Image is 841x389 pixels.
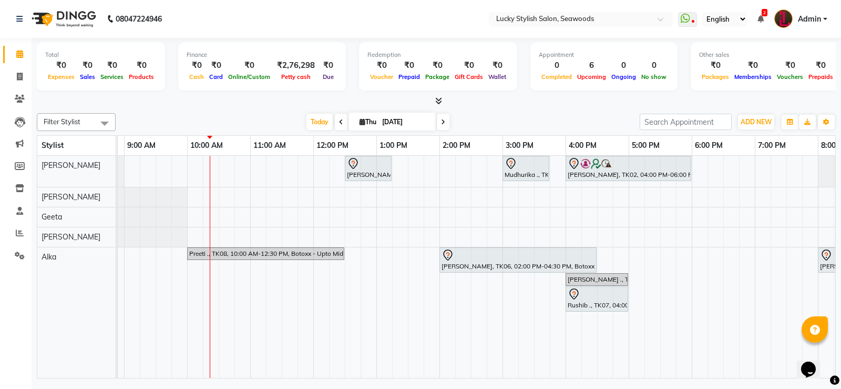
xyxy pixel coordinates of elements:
span: Memberships [732,73,774,81]
div: Redemption [367,51,509,59]
span: [PERSON_NAME] [42,192,100,202]
div: Mudhurika ., TK03, 03:00 PM-03:45 PM, Hair Cut - Advance Haircut ([DEMOGRAPHIC_DATA]) [504,157,548,179]
div: ₹0 [452,59,486,72]
span: 2 [762,9,767,16]
a: 9:00 AM [125,138,158,153]
div: Finance [187,51,337,59]
div: ₹0 [207,59,225,72]
span: Today [306,114,333,130]
a: 12:00 PM [314,138,351,153]
span: ADD NEW [741,118,772,126]
span: Thu [357,118,379,126]
span: Filter Stylist [44,117,80,126]
a: 11:00 AM [251,138,289,153]
span: Card [207,73,225,81]
div: [PERSON_NAME], TK01, 12:30 PM-01:15 PM, Hair Cut - Advance Haircut ([DEMOGRAPHIC_DATA]) [346,157,391,179]
div: 0 [639,59,669,72]
span: Vouchers [774,73,806,81]
div: 6 [575,59,609,72]
input: Search Appointment [640,114,732,130]
span: Upcoming [575,73,609,81]
div: Preeti ., TK08, 10:00 AM-12:30 PM, Botoxx - Upto Midback ([DEMOGRAPHIC_DATA]) [188,249,343,258]
div: 0 [539,59,575,72]
div: ₹0 [367,59,396,72]
div: 0 [609,59,639,72]
a: 2 [757,14,764,24]
a: 10:00 AM [188,138,225,153]
span: Ongoing [609,73,639,81]
span: Stylist [42,141,64,150]
span: Petty cash [279,73,313,81]
b: 08047224946 [116,4,162,34]
span: Services [98,73,126,81]
div: ₹0 [187,59,207,72]
span: Geeta [42,212,62,222]
span: Packages [699,73,732,81]
div: ₹0 [732,59,774,72]
span: Cash [187,73,207,81]
span: Voucher [367,73,396,81]
span: Due [320,73,336,81]
div: ₹0 [45,59,77,72]
a: 6:00 PM [692,138,725,153]
span: [PERSON_NAME] [42,232,100,242]
span: Package [423,73,452,81]
span: Sales [77,73,98,81]
span: Online/Custom [225,73,273,81]
span: Completed [539,73,575,81]
span: [PERSON_NAME] [42,161,100,170]
div: ₹0 [423,59,452,72]
span: Gift Cards [452,73,486,81]
input: 2025-09-04 [379,114,432,130]
span: Products [126,73,157,81]
div: ₹0 [806,59,836,72]
div: ₹0 [77,59,98,72]
div: ₹2,76,298 [273,59,319,72]
div: ₹0 [98,59,126,72]
span: No show [639,73,669,81]
a: 2:00 PM [440,138,473,153]
span: Wallet [486,73,509,81]
span: Expenses [45,73,77,81]
a: 5:00 PM [629,138,662,153]
div: Appointment [539,51,669,59]
span: Alka [42,252,56,262]
button: ADD NEW [738,115,774,129]
div: ₹0 [699,59,732,72]
a: 1:00 PM [377,138,410,153]
div: [PERSON_NAME], TK06, 02:00 PM-04:30 PM, Botoxx - Upto Midback ([DEMOGRAPHIC_DATA]) [440,249,596,271]
div: Total [45,51,157,59]
div: ₹0 [486,59,509,72]
span: Prepaids [806,73,836,81]
div: ₹0 [774,59,806,72]
div: ₹0 [126,59,157,72]
img: Admin [774,9,793,28]
div: [PERSON_NAME] ., TK04, 04:00 PM-05:00 PM, Spa - Protein Rush ([DEMOGRAPHIC_DATA]) [567,275,627,284]
span: Prepaid [396,73,423,81]
div: ₹0 [319,59,337,72]
img: logo [27,4,99,34]
a: 3:00 PM [503,138,536,153]
div: [PERSON_NAME], TK02, 04:00 PM-06:00 PM, Global Hair Color - Root Touch Up(Upto 2 Inches) ([DEMOGR... [567,157,690,179]
iframe: chat widget [797,347,830,378]
div: Rushib ., TK07, 04:00 PM-05:00 PM, Facial - Argan Oil Gold Facial ([DEMOGRAPHIC_DATA]) [567,288,627,310]
a: 4:00 PM [566,138,599,153]
div: ₹0 [225,59,273,72]
div: ₹0 [396,59,423,72]
a: 7:00 PM [755,138,788,153]
span: Admin [798,14,821,25]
